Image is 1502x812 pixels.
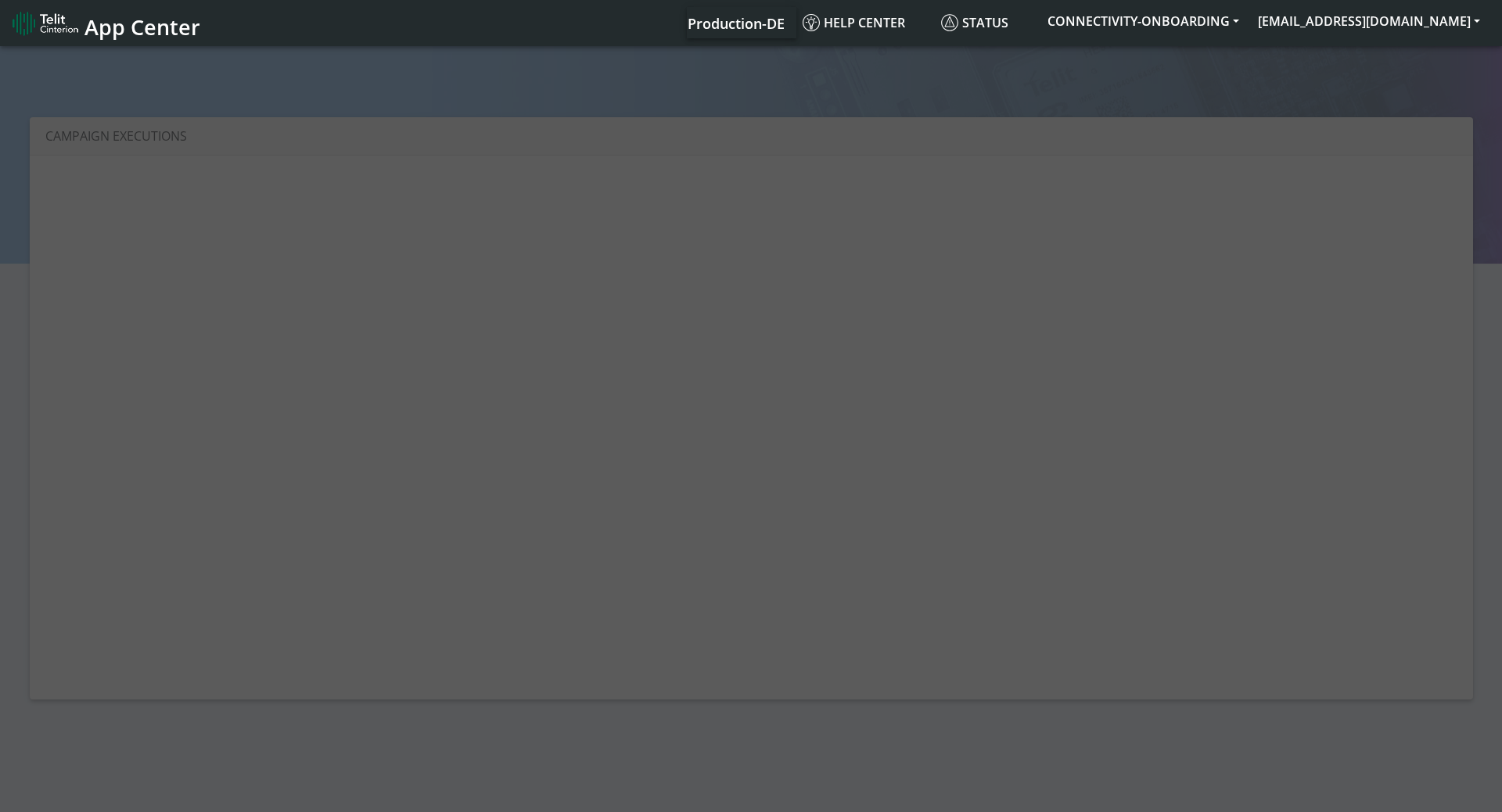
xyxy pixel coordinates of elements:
a: App Center [13,6,198,40]
a: Help center [796,7,935,38]
a: Your current platform instance [687,7,784,38]
img: status.svg [941,14,958,31]
span: Status [941,14,1008,31]
img: knowledge.svg [803,14,820,31]
button: [EMAIL_ADDRESS][DOMAIN_NAME] [1249,7,1489,35]
span: Production-DE [688,14,785,33]
span: App Center [84,13,200,41]
img: logo-telit-cinterion-gw-new.png [13,11,78,36]
span: Help center [803,14,905,31]
a: Status [935,7,1038,38]
button: CONNECTIVITY-ONBOARDING [1038,7,1249,35]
